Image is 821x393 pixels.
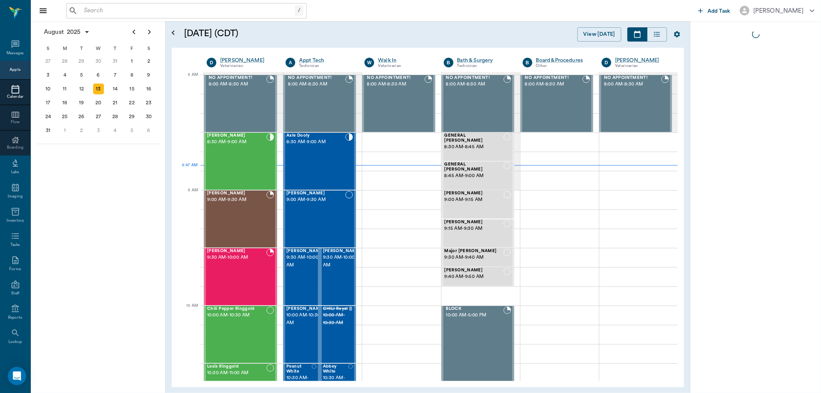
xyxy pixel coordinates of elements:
[93,84,104,94] div: Today, Wednesday, August 13, 2025
[445,172,504,180] span: 8:45 AM - 9:00 AM
[602,58,611,67] div: D
[207,196,266,204] span: 9:00 AM - 9:30 AM
[43,111,54,122] div: Sunday, August 24, 2025
[127,125,137,136] div: Friday, September 5, 2025
[365,58,374,67] div: W
[288,80,345,88] span: 8:00 AM - 8:30 AM
[323,254,361,269] span: 9:30 AM - 10:00 AM
[93,56,104,67] div: Wednesday, July 30, 2025
[8,367,26,385] div: Open Intercom Messenger
[536,63,590,69] div: Other
[286,306,325,311] span: [PERSON_NAME]
[445,273,503,281] span: 9:40 AM - 9:50 AM
[76,56,87,67] div: Tuesday, July 29, 2025
[286,311,325,327] span: 10:00 AM - 10:30 AM
[367,75,424,80] span: NO APPOINTMENT!
[220,57,274,64] a: [PERSON_NAME]
[142,24,157,40] button: Next page
[378,63,432,69] div: Veterinarian
[615,57,669,64] a: [PERSON_NAME]
[126,24,142,40] button: Previous page
[286,249,325,254] span: [PERSON_NAME]
[207,254,266,261] span: 9:30 AM - 10:00 AM
[695,3,734,18] button: Add Task
[320,248,356,306] div: BOOKED, 9:30 AM - 10:00 AM
[43,97,54,108] div: Sunday, August 17, 2025
[378,57,432,64] a: Walk In
[204,190,277,248] div: BOOKED, 9:00 AM - 9:30 AM
[8,315,22,321] div: Reports
[323,306,349,311] span: CHILI Royal
[220,63,274,69] div: Veterinarian
[178,186,198,206] div: 9 AM
[11,169,19,175] div: Labs
[286,138,345,146] span: 8:30 AM - 9:00 AM
[59,84,70,94] div: Monday, August 11, 2025
[299,57,353,64] div: Appt Tech
[295,5,303,16] div: /
[178,302,198,321] div: 10 AM
[520,75,593,132] div: BOOKED, 8:00 AM - 8:30 AM
[204,132,277,190] div: CHECKED_IN, 8:30 AM - 9:00 AM
[209,80,266,88] span: 8:00 AM - 8:30 AM
[43,84,54,94] div: Sunday, August 10, 2025
[143,56,154,67] div: Saturday, August 2, 2025
[441,248,514,267] div: NOT_CONFIRMED, 9:30 AM - 9:40 AM
[143,125,154,136] div: Saturday, September 6, 2025
[441,219,514,248] div: NOT_CONFIRMED, 9:15 AM - 9:30 AM
[207,249,266,254] span: [PERSON_NAME]
[43,125,54,136] div: Sunday, August 31, 2025
[65,27,82,37] span: 2025
[286,196,345,204] span: 9:00 AM - 9:30 AM
[7,50,24,56] div: Messages
[204,248,277,306] div: BOOKED, 9:30 AM - 10:00 AM
[320,306,356,363] div: CANCELED, 10:00 AM - 10:30 AM
[523,58,532,67] div: B
[445,268,503,273] span: [PERSON_NAME]
[445,191,503,196] span: [PERSON_NAME]
[286,374,312,390] span: 10:30 AM - 11:00 AM
[445,254,503,261] span: 9:30 AM - 9:40 AM
[457,57,511,64] div: Bath & Surgery
[286,364,312,374] span: Peanut White
[169,18,178,48] button: Open calendar
[299,63,353,69] div: Technician
[110,84,120,94] div: Thursday, August 14, 2025
[207,133,266,138] span: [PERSON_NAME]
[441,75,514,132] div: BOOKED, 8:00 AM - 8:30 AM
[323,249,361,254] span: [PERSON_NAME]
[446,311,503,319] span: 10:00 AM - 5:00 PM
[362,75,435,132] div: BOOKED, 8:00 AM - 8:30 AM
[323,364,348,374] span: Abbey White
[57,43,74,54] div: M
[93,70,104,80] div: Wednesday, August 6, 2025
[127,84,137,94] div: Friday, August 15, 2025
[59,125,70,136] div: Monday, September 1, 2025
[286,254,325,269] span: 9:30 AM - 10:00 AM
[445,162,504,172] span: GENERAL [PERSON_NAME]
[283,248,320,306] div: BOOKED, 9:30 AM - 10:00 AM
[209,75,266,80] span: NO APPOINTMENT!
[107,43,124,54] div: T
[441,267,514,286] div: NOT_CONFIRMED, 9:40 AM - 9:50 AM
[283,306,320,363] div: BOOKED, 10:00 AM - 10:30 AM
[73,43,90,54] div: T
[76,70,87,80] div: Tuesday, August 5, 2025
[283,132,356,190] div: CHECKED_IN, 8:30 AM - 9:00 AM
[207,369,266,377] span: 10:30 AM - 11:00 AM
[286,133,345,138] span: Axle Dooly
[76,125,87,136] div: Tuesday, September 2, 2025
[93,97,104,108] div: Wednesday, August 20, 2025
[604,75,661,80] span: NO APPOINTMENT!
[40,43,57,54] div: S
[283,190,356,248] div: NOT_CONFIRMED, 9:00 AM - 9:30 AM
[207,306,266,311] span: Chili Pepper Ringgold
[286,58,295,67] div: A
[81,5,295,16] input: Search
[446,306,503,311] span: BLOCK
[445,225,503,232] span: 9:15 AM - 9:30 AM
[59,111,70,122] div: Monday, August 25, 2025
[525,80,582,88] span: 8:00 AM - 8:30 AM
